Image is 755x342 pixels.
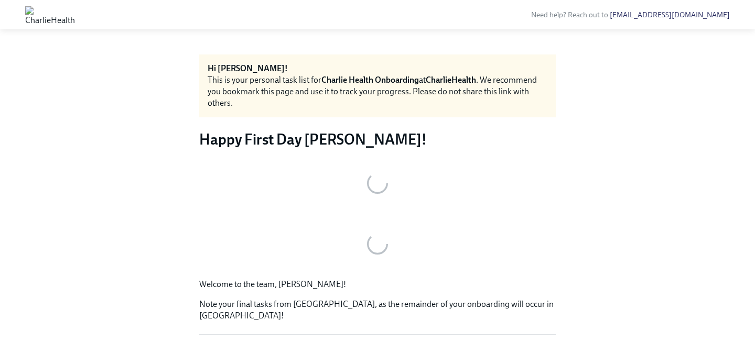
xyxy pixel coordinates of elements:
[199,279,556,290] p: Welcome to the team, [PERSON_NAME]!
[426,75,476,85] strong: CharlieHealth
[199,218,556,270] button: Zoom image
[199,299,556,322] p: Note your final tasks from [GEOGRAPHIC_DATA], as the remainder of your onboarding will occur in [...
[208,63,288,73] strong: Hi [PERSON_NAME]!
[321,75,419,85] strong: Charlie Health Onboarding
[199,130,556,149] h3: Happy First Day [PERSON_NAME]!
[199,157,556,209] button: Zoom image
[610,10,730,19] a: [EMAIL_ADDRESS][DOMAIN_NAME]
[531,10,730,19] span: Need help? Reach out to
[208,74,547,109] div: This is your personal task list for at . We recommend you bookmark this page and use it to track ...
[25,6,75,23] img: CharlieHealth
